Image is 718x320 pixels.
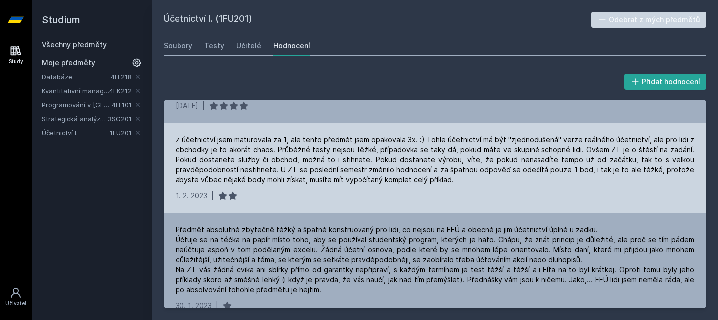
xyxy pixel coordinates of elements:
[216,301,218,311] div: |
[2,40,30,70] a: Study
[42,40,107,49] a: Všechny předměty
[108,115,132,123] a: 3SG201
[176,101,198,111] div: [DATE]
[236,36,261,56] a: Učitelé
[273,41,310,51] div: Hodnocení
[204,41,224,51] div: Testy
[164,12,591,28] h2: Účetnictví I. (1FU201)
[176,191,207,201] div: 1. 2. 2023
[164,41,192,51] div: Soubory
[2,282,30,312] a: Uživatel
[204,36,224,56] a: Testy
[42,128,110,138] a: Účetnictví I.
[5,300,26,307] div: Uživatel
[624,74,707,90] button: Přidat hodnocení
[236,41,261,51] div: Učitelé
[42,100,112,110] a: Programování v [GEOGRAPHIC_DATA]
[42,114,108,124] a: Strategická analýza pro informatiky a statistiky
[164,36,192,56] a: Soubory
[211,191,214,201] div: |
[111,73,132,81] a: 4IT218
[42,86,109,96] a: Kvantitativní management
[110,129,132,137] a: 1FU201
[176,225,694,295] div: Předmět absolutně zbytečně těžký a špatně konstruovaný pro lidi, co nejsou na FFÚ a obecně je jim...
[42,72,111,82] a: Databáze
[112,101,132,109] a: 4IT101
[202,101,205,111] div: |
[176,135,694,185] div: Z účetnictví jsem maturovala za 1, ale tento předmět jsem opakovala 3x. :) Tohle účetnictví má bý...
[42,58,95,68] span: Moje předměty
[109,87,132,95] a: 4EK212
[273,36,310,56] a: Hodnocení
[9,58,23,65] div: Study
[591,12,707,28] button: Odebrat z mých předmětů
[176,301,212,311] div: 30. 1. 2023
